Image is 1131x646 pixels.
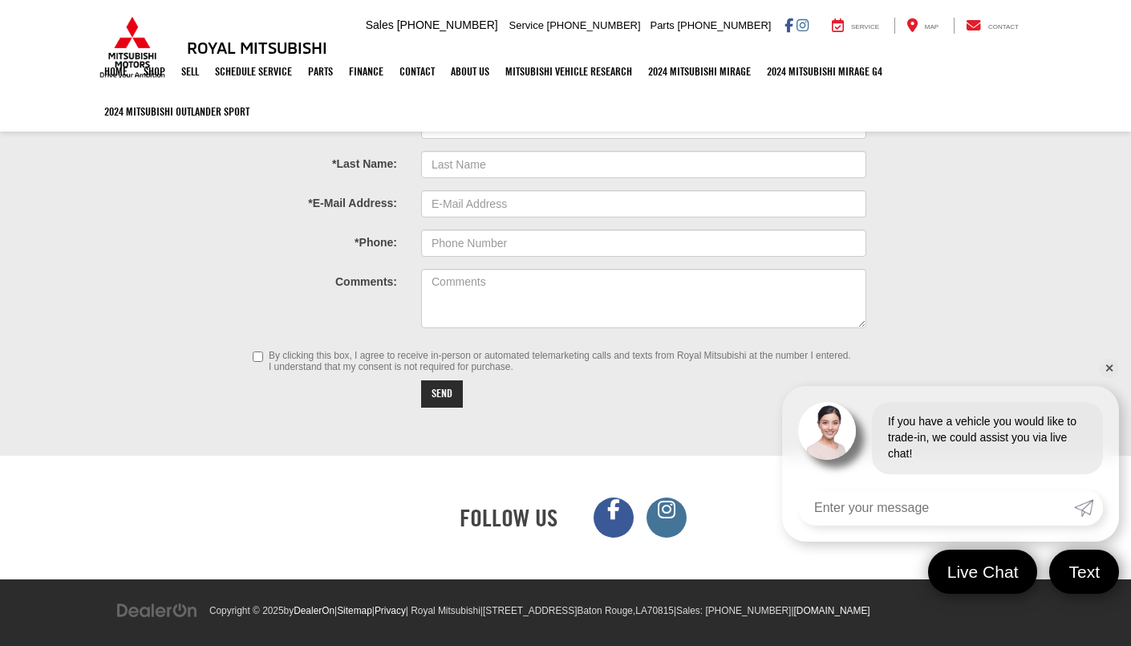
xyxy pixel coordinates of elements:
a: DealerOn [116,603,198,616]
a: [DOMAIN_NAME] [794,605,870,616]
a: Live Chat [928,550,1038,594]
label: *Phone: [253,230,409,251]
a: 2024 Mitsubishi Mirage G4 [759,51,890,91]
span: [PHONE_NUMBER] [705,605,791,616]
h4: Follow Us [436,505,582,531]
img: DealerOn [116,602,198,620]
span: Sales [366,18,394,31]
img: Agent profile photo [798,402,856,460]
label: *E-Mail Address: [253,190,409,212]
a: About Us [443,51,497,91]
span: [PHONE_NUMBER] [547,19,641,31]
a: Facebook: Click to visit our Facebook page [589,498,638,538]
a: Schedule Service: Opens in a new tab [207,51,300,91]
label: Comments: [253,269,409,290]
img: Mitsubishi [96,16,168,79]
a: Sitemap [337,605,372,616]
span: [PHONE_NUMBER] [397,18,498,31]
small: By clicking this box, I agree to receive in-person or automated telemarketing calls and texts fro... [269,350,854,372]
span: Baton Rouge, [578,605,636,616]
span: | [372,605,406,616]
div: If you have a vehicle you would like to trade-in, we could assist you via live chat! [872,402,1103,474]
a: Shop [136,51,173,91]
input: E-Mail Address [421,190,866,217]
span: 70815 [647,605,674,616]
input: Phone Number [421,230,866,257]
a: Mitsubishi Vehicle Research [497,51,640,91]
a: Service [820,18,891,34]
span: [STREET_ADDRESS] [483,605,578,616]
span: [PHONE_NUMBER] [677,19,771,31]
a: 2024 Mitsubishi Outlander SPORT [96,91,257,132]
span: by [284,605,334,616]
a: Privacy [375,605,406,616]
span: | [791,605,870,616]
input: Send [421,380,463,408]
a: Instagram: Click to visit our Instagram page [642,498,691,538]
a: Contact [954,18,1031,34]
span: Parts [650,19,674,31]
input: By clicking this box, I agree to receive in-person or automated telemarketing calls and texts fro... [253,346,263,368]
span: | [334,605,372,616]
a: Text [1049,550,1119,594]
span: | [480,605,674,616]
a: Parts: Opens in a new tab [300,51,341,91]
span: Service [851,23,879,30]
h3: Royal Mitsubishi [187,39,327,56]
a: 2024 Mitsubishi Mirage [640,51,759,91]
span: Text [1060,561,1108,583]
a: Submit [1074,490,1103,526]
input: Last Name [421,151,866,178]
a: Sell [173,51,207,91]
a: Home [96,51,136,91]
span: Contact [988,23,1019,30]
input: Enter your message [798,490,1074,526]
span: LA [635,605,647,616]
a: Finance [341,51,391,91]
label: *Last Name: [253,151,409,173]
a: Facebook: Click to visit our Facebook page [784,18,793,31]
span: Sales: [676,605,703,616]
span: | [674,605,792,616]
a: Instagram: Click to visit our Instagram page [797,18,809,31]
span: Copyright © 2025 [209,605,284,616]
a: DealerOn Home Page [294,605,334,616]
span: | Royal Mitsubishi [406,605,480,616]
span: Service [509,19,544,31]
span: Live Chat [939,561,1027,583]
a: Map [894,18,951,34]
a: Contact [391,51,443,91]
span: Map [925,23,938,30]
